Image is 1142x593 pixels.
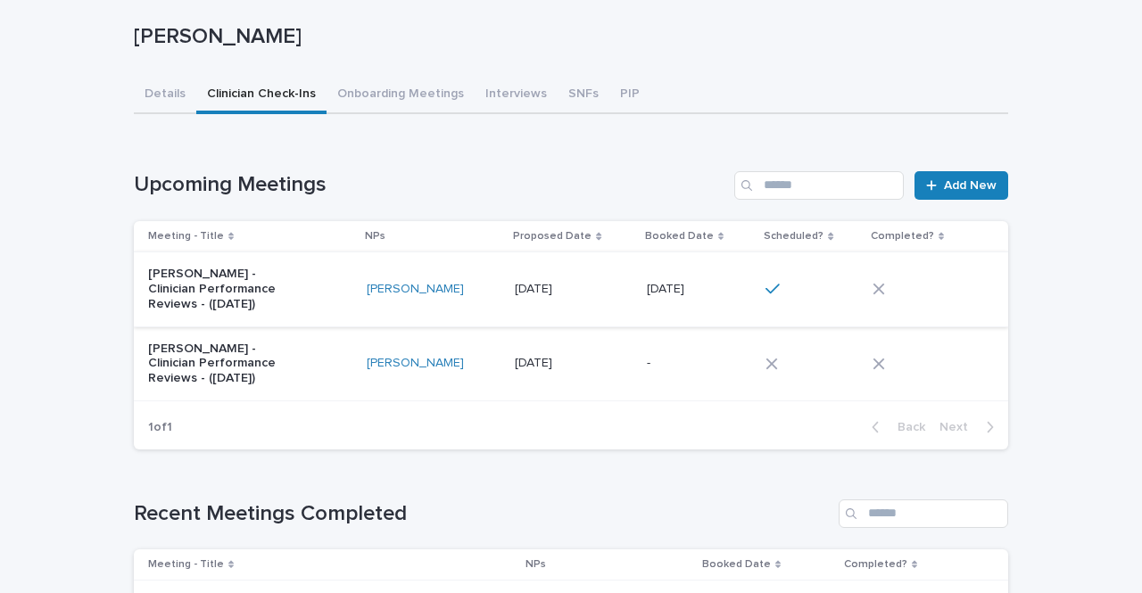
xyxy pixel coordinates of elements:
[647,352,654,371] p: -
[134,406,186,449] p: 1 of 1
[148,267,297,311] p: [PERSON_NAME] - Clinician Performance Reviews - ([DATE])
[914,171,1008,200] a: Add New
[734,171,904,200] input: Search
[513,226,592,246] p: Proposed Date
[148,226,224,246] p: Meeting - Title
[525,555,546,574] p: NPs
[148,342,297,386] p: [PERSON_NAME] - Clinician Performance Reviews - ([DATE])
[645,226,714,246] p: Booked Date
[515,352,556,371] p: [DATE]
[558,77,609,114] button: SNFs
[475,77,558,114] button: Interviews
[844,555,907,574] p: Completed?
[871,226,934,246] p: Completed?
[932,419,1008,435] button: Next
[134,252,1008,326] tr: [PERSON_NAME] - Clinician Performance Reviews - ([DATE])[PERSON_NAME] [DATE][DATE] [DATE][DATE]
[857,419,932,435] button: Back
[702,555,771,574] p: Booked Date
[134,501,832,527] h1: Recent Meetings Completed
[148,555,224,574] p: Meeting - Title
[939,421,979,433] span: Next
[609,77,650,114] button: PIP
[367,356,464,371] a: [PERSON_NAME]
[367,282,464,297] a: [PERSON_NAME]
[365,226,385,246] p: NPs
[944,179,997,192] span: Add New
[327,77,475,114] button: Onboarding Meetings
[134,24,1001,50] p: [PERSON_NAME]
[887,421,925,433] span: Back
[647,278,688,297] p: [DATE]
[515,278,556,297] p: [DATE]
[134,172,727,198] h1: Upcoming Meetings
[134,326,1008,400] tr: [PERSON_NAME] - Clinician Performance Reviews - ([DATE])[PERSON_NAME] [DATE][DATE] --
[839,499,1008,528] input: Search
[764,226,823,246] p: Scheduled?
[134,77,196,114] button: Details
[196,77,327,114] button: Clinician Check-Ins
